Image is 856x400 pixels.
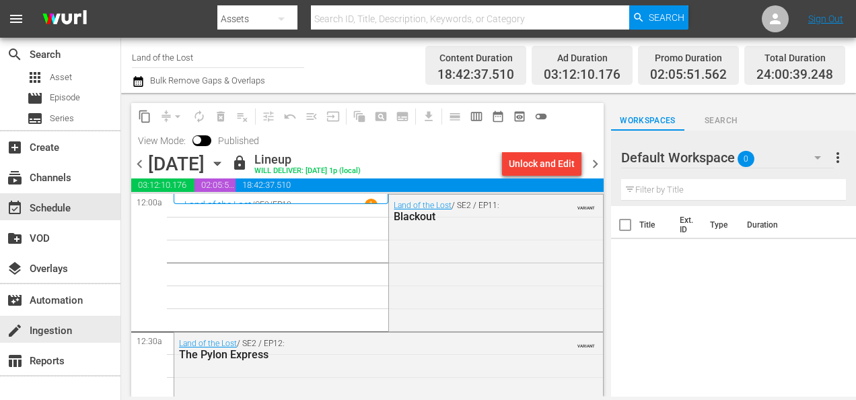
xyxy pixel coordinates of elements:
[7,323,23,339] span: Ingestion
[148,75,265,86] span: Bulk Remove Gaps & Overlaps
[577,199,595,210] span: VARIANT
[7,292,23,308] span: Automation
[830,149,846,166] span: more_vert
[487,106,509,127] span: Month Calendar View
[231,106,253,127] span: Clear Lineup
[27,90,43,106] span: Episode
[502,152,581,176] button: Unlock and Edit
[179,339,529,361] div: / SE2 / EP12:
[194,178,236,192] span: 02:05:51.562
[252,200,255,209] p: /
[7,170,23,186] span: Channels
[7,230,23,246] span: VOD
[437,67,514,83] span: 18:42:37.510
[544,48,620,67] div: Ad Duration
[179,348,529,361] div: The Pylon Express
[134,106,155,127] span: Copy Lineup
[491,110,505,123] span: date_range_outlined
[649,5,684,30] span: Search
[32,3,97,35] img: ans4CAIJ8jUAAAAAAAAAAAAAAAAAAAAAAAAgQb4GAAAAAAAAAAAAAAAAAAAAAAAAJMjXAAAAAAAAAAAAAAAAAAAAAAAAgAT5G...
[470,110,483,123] span: calendar_view_week_outlined
[509,106,530,127] span: View Backup
[131,135,192,146] span: View Mode:
[513,110,526,123] span: preview_outlined
[830,141,846,174] button: more_vert
[254,167,361,176] div: WILL DELIVER: [DATE] 1p (local)
[756,67,833,83] span: 24:00:39.248
[50,91,80,104] span: Episode
[131,156,148,172] span: chevron_left
[273,200,291,209] p: EP10
[392,106,413,127] span: Create Series Block
[650,67,727,83] span: 02:05:51.562
[50,112,74,125] span: Series
[155,106,188,127] span: Remove Gaps & Overlaps
[254,152,361,167] div: Lineup
[179,339,237,348] a: Land of the Lost
[577,337,595,348] span: VARIANT
[236,178,604,192] span: 18:42:37.510
[301,106,322,127] span: Fill episodes with ad slates
[192,135,202,145] span: Toggle to switch from Published to Draft view.
[184,199,252,210] a: Land of the Lost
[279,106,301,127] span: Revert to Primary Episode
[466,106,487,127] span: Week Calendar View
[702,206,739,244] th: Type
[621,139,834,176] div: Default Workspace
[255,200,273,209] p: SE2 /
[756,48,833,67] div: Total Duration
[738,145,754,173] span: 0
[7,139,23,156] span: Create
[7,353,23,369] span: Reports
[148,153,205,175] div: [DATE]
[544,67,620,83] span: 03:12:10.176
[322,106,344,127] span: Update Metadata from Key Asset
[587,156,604,172] span: chevron_right
[439,103,466,129] span: Day Calendar View
[394,210,538,223] div: Blackout
[639,206,672,244] th: Title
[8,11,24,27] span: menu
[231,155,248,171] span: lock
[138,110,151,123] span: content_copy
[188,106,210,127] span: Loop Content
[7,46,23,63] span: Search
[394,201,452,210] a: Land of the Lost
[739,206,820,244] th: Duration
[684,114,758,128] span: Search
[370,106,392,127] span: Create Search Block
[7,261,23,277] span: Overlays
[211,135,266,146] span: Published
[629,5,688,30] button: Search
[394,201,538,223] div: / SE2 / EP11:
[437,48,514,67] div: Content Duration
[131,178,194,192] span: 03:12:10.176
[344,103,370,129] span: Refresh All Search Blocks
[650,48,727,67] div: Promo Duration
[611,114,684,128] span: Workspaces
[50,71,72,84] span: Asset
[7,200,23,216] span: Schedule
[27,110,43,127] span: Series
[27,69,43,86] span: Asset
[534,110,548,123] span: toggle_off
[672,206,702,244] th: Ext. ID
[253,103,279,129] span: Customize Events
[509,152,575,176] div: Unlock and Edit
[530,106,552,127] span: 24 hours Lineup View is OFF
[369,200,373,209] p: 1
[808,13,843,24] a: Sign Out
[210,106,231,127] span: Select an event to delete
